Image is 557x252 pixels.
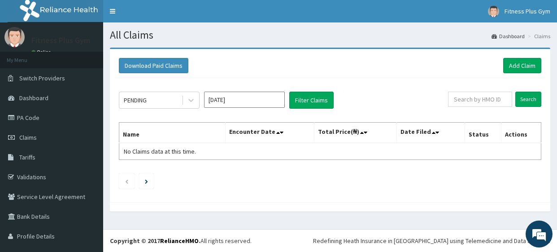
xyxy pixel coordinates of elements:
div: PENDING [124,96,147,105]
span: Fitness Plus Gym [505,7,550,15]
span: Switch Providers [19,74,65,82]
span: No Claims data at this time. [124,147,196,155]
a: Dashboard [492,32,525,40]
h1: All Claims [110,29,550,41]
button: Download Paid Claims [119,58,188,73]
p: Fitness Plus Gym [31,36,90,44]
div: Redefining Heath Insurance in [GEOGRAPHIC_DATA] using Telemedicine and Data Science! [313,236,550,245]
a: RelianceHMO [160,237,199,245]
li: Claims [526,32,550,40]
a: Add Claim [503,58,541,73]
span: Tariffs [19,153,35,161]
button: Filter Claims [289,92,334,109]
input: Search [515,92,541,107]
strong: Copyright © 2017 . [110,237,200,245]
a: Next page [145,177,148,185]
th: Status [465,123,501,143]
a: Online [31,49,53,55]
th: Total Price(₦) [314,123,397,143]
th: Encounter Date [226,123,314,143]
th: Date Filed [396,123,465,143]
th: Name [119,123,226,143]
input: Select Month and Year [204,92,285,108]
input: Search by HMO ID [448,92,512,107]
img: User Image [4,27,25,47]
span: Dashboard [19,94,48,102]
th: Actions [501,123,541,143]
span: Claims [19,133,37,141]
img: User Image [488,6,499,17]
a: Previous page [125,177,129,185]
footer: All rights reserved. [103,229,557,252]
